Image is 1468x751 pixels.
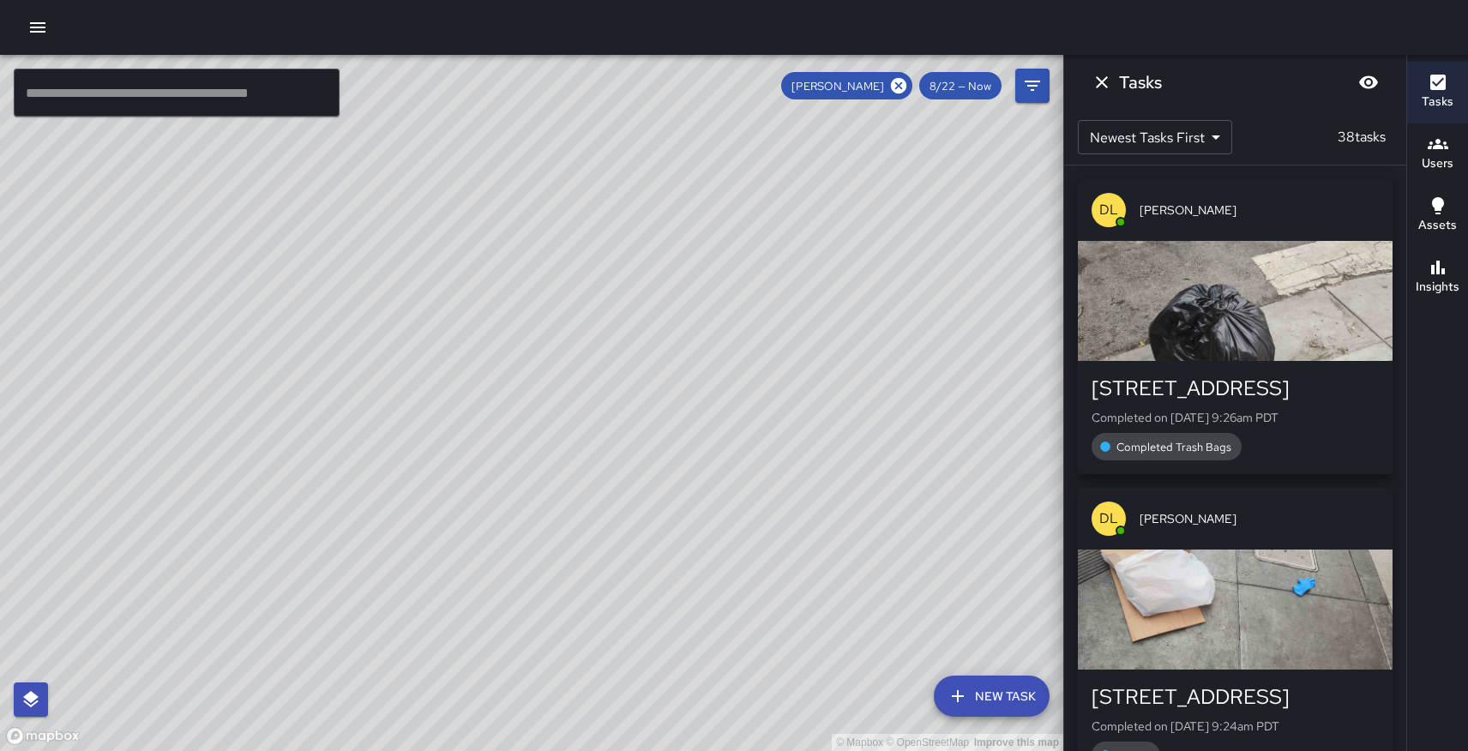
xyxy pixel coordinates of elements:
button: Filters [1015,69,1050,103]
h6: Tasks [1119,69,1162,96]
div: [STREET_ADDRESS] [1092,375,1379,402]
div: [STREET_ADDRESS] [1092,683,1379,711]
h6: Insights [1416,278,1459,297]
span: [PERSON_NAME] [781,79,894,93]
p: 38 tasks [1331,127,1393,147]
h6: Assets [1418,216,1457,235]
button: Insights [1407,247,1468,309]
button: Users [1407,123,1468,185]
span: 8/22 — Now [919,79,1002,93]
p: DL [1099,200,1118,220]
button: Tasks [1407,62,1468,123]
button: Assets [1407,185,1468,247]
span: [PERSON_NAME] [1140,201,1379,219]
p: DL [1099,508,1118,529]
p: Completed on [DATE] 9:26am PDT [1092,409,1379,426]
button: New Task [934,676,1050,717]
h6: Users [1422,154,1453,173]
div: [PERSON_NAME] [781,72,912,99]
button: Dismiss [1085,65,1119,99]
span: [PERSON_NAME] [1140,510,1379,527]
h6: Tasks [1422,93,1453,111]
p: Completed on [DATE] 9:24am PDT [1092,718,1379,735]
button: DL[PERSON_NAME][STREET_ADDRESS]Completed on [DATE] 9:26am PDTCompleted Trash Bags [1078,179,1393,474]
span: Completed Trash Bags [1106,440,1242,454]
button: Blur [1351,65,1386,99]
div: Newest Tasks First [1078,120,1232,154]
